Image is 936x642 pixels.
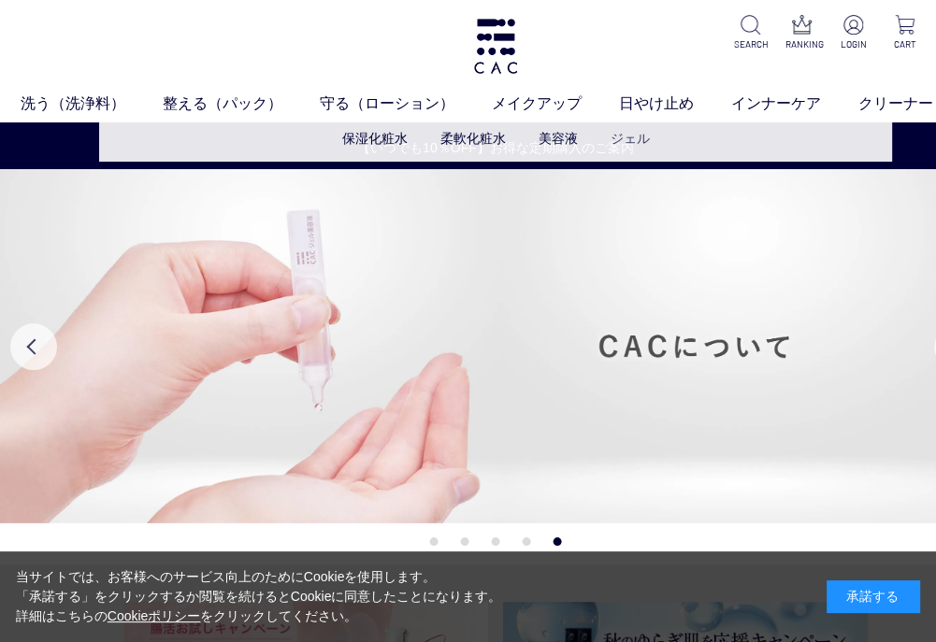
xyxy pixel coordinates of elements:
[888,15,921,51] a: CART
[888,37,921,51] p: CART
[440,131,506,146] a: 柔軟化粧水
[320,93,492,115] a: 守る（ローション）
[785,15,818,51] a: RANKING
[16,567,502,626] div: 当サイトでは、お客様へのサービス向上のためにCookieを使用します。 「承諾する」をクリックするか閲覧を続けるとCookieに同意したことになります。 詳細はこちらの をクリックしてください。
[430,537,439,546] button: 1 of 5
[539,131,578,146] a: 美容液
[492,93,619,115] a: メイクアップ
[827,580,920,613] div: 承諾する
[731,93,858,115] a: インナーケア
[342,131,408,146] a: 保湿化粧水
[554,537,562,546] button: 5 of 5
[108,608,201,623] a: Cookieポリシー
[619,93,731,115] a: 日やけ止め
[734,37,767,51] p: SEARCH
[785,37,818,51] p: RANKING
[10,323,57,370] button: Previous
[734,15,767,51] a: SEARCH
[492,537,500,546] button: 3 of 5
[611,131,650,146] a: ジェル
[21,93,163,115] a: 洗う（洗浄料）
[837,15,870,51] a: LOGIN
[471,19,520,74] img: logo
[461,537,469,546] button: 2 of 5
[163,93,320,115] a: 整える（パック）
[837,37,870,51] p: LOGIN
[523,537,531,546] button: 4 of 5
